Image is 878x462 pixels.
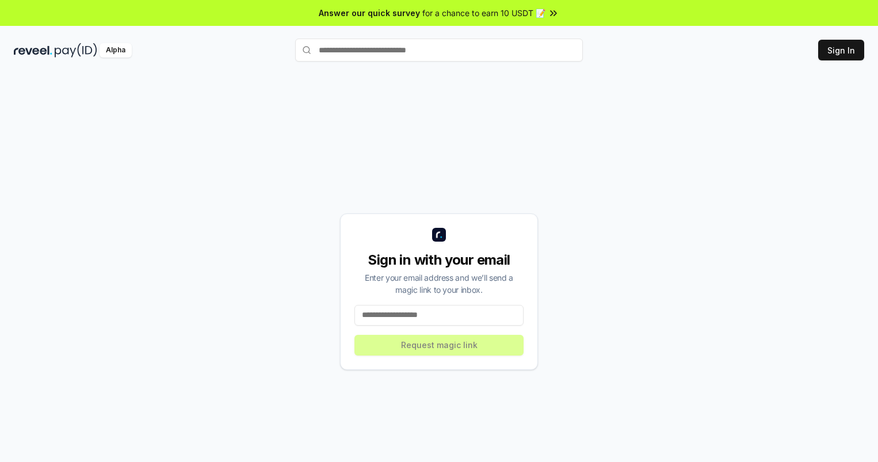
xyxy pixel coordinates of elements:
span: for a chance to earn 10 USDT 📝 [422,7,545,19]
img: reveel_dark [14,43,52,58]
div: Enter your email address and we’ll send a magic link to your inbox. [354,272,524,296]
img: logo_small [432,228,446,242]
button: Sign In [818,40,864,60]
div: Sign in with your email [354,251,524,269]
div: Alpha [100,43,132,58]
img: pay_id [55,43,97,58]
span: Answer our quick survey [319,7,420,19]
